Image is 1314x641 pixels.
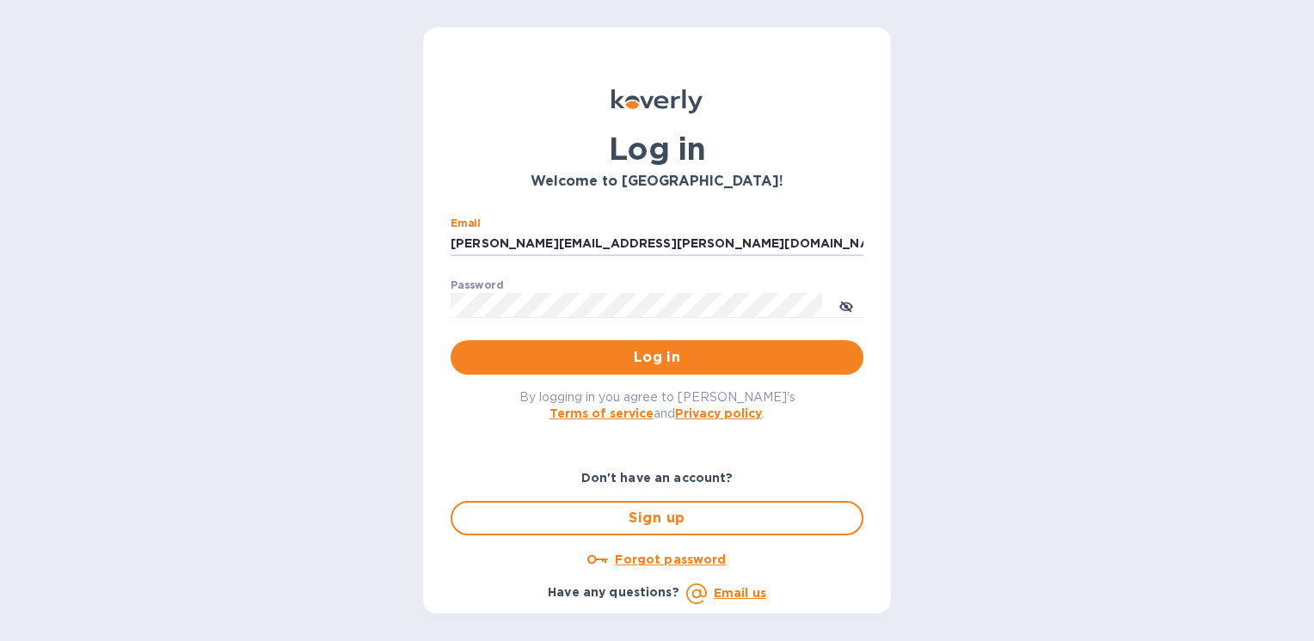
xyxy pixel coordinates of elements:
span: By logging in you agree to [PERSON_NAME]'s and . [519,390,795,420]
b: Don't have an account? [581,471,734,485]
label: Email [451,218,481,229]
h3: Welcome to [GEOGRAPHIC_DATA]! [451,174,863,190]
a: Terms of service [550,406,654,420]
span: Log in [464,347,850,368]
a: Privacy policy [675,406,762,420]
input: Enter email address [451,231,863,257]
button: toggle password visibility [829,288,863,322]
u: Forgot password [615,552,726,566]
span: Sign up [466,508,848,528]
h1: Log in [451,131,863,167]
img: Koverly [611,89,703,113]
button: Log in [451,340,863,375]
button: Sign up [451,501,863,535]
label: Password [451,280,503,290]
b: Have any questions? [548,585,679,599]
a: Email us [714,586,766,600]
